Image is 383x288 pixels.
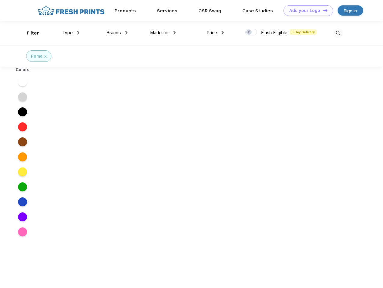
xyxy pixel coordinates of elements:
[27,30,39,37] div: Filter
[77,31,79,34] img: dropdown.png
[338,5,363,16] a: Sign in
[323,9,327,12] img: DT
[44,55,47,58] img: filter_cancel.svg
[11,67,34,73] div: Colors
[333,28,343,38] img: desktop_search.svg
[31,53,43,59] div: Puma
[150,30,169,35] span: Made for
[290,29,317,35] span: 5 Day Delivery
[157,8,177,13] a: Services
[62,30,73,35] span: Type
[344,7,357,14] div: Sign in
[125,31,127,34] img: dropdown.png
[106,30,121,35] span: Brands
[36,5,106,16] img: fo%20logo%202.webp
[198,8,221,13] a: CSR Swag
[115,8,136,13] a: Products
[207,30,217,35] span: Price
[173,31,176,34] img: dropdown.png
[222,31,224,34] img: dropdown.png
[289,8,320,13] div: Add your Logo
[261,30,287,35] span: Flash Eligible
